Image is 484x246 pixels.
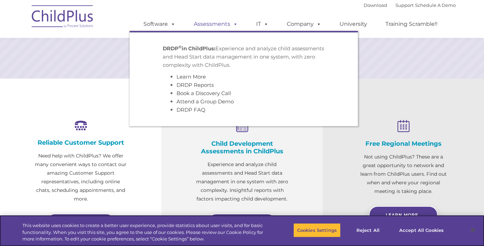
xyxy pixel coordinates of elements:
sup: © [179,44,182,49]
a: IT [249,17,275,31]
button: Cookies Settings [293,223,341,237]
a: Learn More [208,214,276,231]
font: | [364,2,456,8]
h4: Free Regional Meetings [357,140,450,147]
span: Phone number [96,74,125,79]
a: Book a Discovery Call [177,90,231,96]
p: Experience and analyze child assessments and Head Start data management in one system, with zero ... [163,44,325,69]
button: Reject All [346,223,390,237]
a: Training Scramble!! [379,17,444,31]
a: Software [137,17,182,31]
a: DRDP Reports [177,82,214,88]
a: Attend a Group Demo [177,98,234,105]
h4: Reliable Customer Support [34,139,127,146]
span: Last name [96,45,117,51]
a: DRDP FAQ [177,106,205,113]
div: This website uses cookies to create a better user experience, provide statistics about user visit... [22,222,266,243]
button: Accept All Cookies [395,223,447,237]
a: Schedule A Demo [415,2,456,8]
a: Company [280,17,328,31]
a: Assessments [187,17,245,31]
a: Download [364,2,387,8]
p: Experience and analyze child assessments and Head Start data management in one system with zero c... [196,160,288,203]
a: Support [395,2,414,8]
p: Not using ChildPlus? These are a great opportunity to network and learn from ChildPlus users. Fin... [357,153,450,196]
p: Need help with ChildPlus? We offer many convenient ways to contact our amazing Customer Support r... [34,152,127,203]
strong: DRDP in ChildPlus: [163,45,215,52]
a: Learn More [369,206,438,223]
button: Close [465,223,481,238]
span: Learn More [386,212,418,217]
img: ChildPlus by Procare Solutions [28,0,97,35]
a: Learn more [46,214,115,231]
h4: Child Development Assessments in ChildPlus [196,140,288,155]
a: University [333,17,374,31]
a: Learn More [177,73,206,80]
